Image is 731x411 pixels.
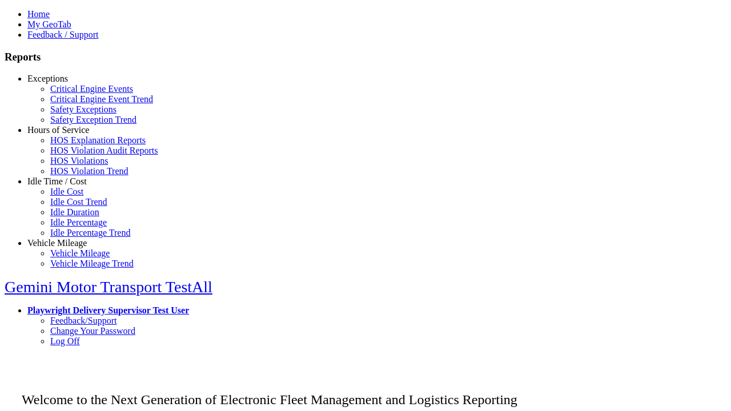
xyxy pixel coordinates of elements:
a: HOS Explanation Reports [50,135,146,145]
a: Exceptions [27,74,68,83]
a: Idle Duration [50,207,99,217]
a: Gemini Motor Transport TestAll [5,278,212,296]
a: Vehicle Mileage [50,248,110,258]
a: Log Off [50,336,80,346]
a: Change Your Password [50,326,135,336]
a: Idle Percentage [50,217,107,227]
a: Critical Engine Events [50,84,133,94]
a: My GeoTab [27,19,71,29]
a: Idle Cost Trend [50,197,107,207]
a: HOS Violations [50,156,108,166]
a: Safety Exceptions [50,104,117,114]
a: Safety Exception Trend [50,115,136,124]
a: Hours of Service [27,125,89,135]
p: Welcome to the Next Generation of Electronic Fleet Management and Logistics Reporting [5,375,726,408]
a: HOS Violation Trend [50,166,128,176]
a: Home [27,9,50,19]
a: Critical Engine Event Trend [50,94,153,104]
a: Playwright Delivery Supervisor Test User [27,305,189,315]
a: Feedback / Support [27,30,98,39]
a: Idle Cost [50,187,83,196]
a: Idle Time / Cost [27,176,87,186]
h3: Reports [5,51,726,63]
a: Vehicle Mileage [27,238,87,248]
a: Feedback/Support [50,316,117,325]
a: Idle Percentage Trend [50,228,130,237]
a: HOS Violation Audit Reports [50,146,158,155]
a: Vehicle Mileage Trend [50,259,134,268]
